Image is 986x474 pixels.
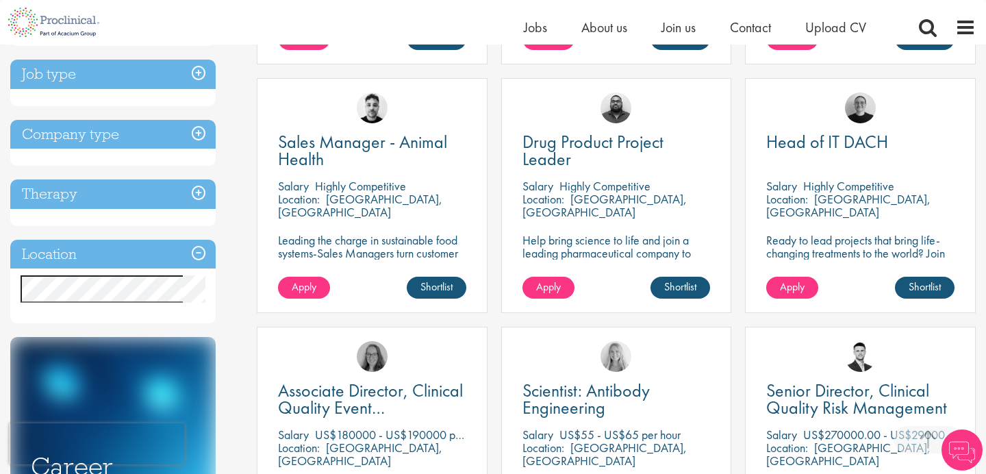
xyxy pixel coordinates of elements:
[601,92,631,123] img: Ashley Bennett
[315,178,406,194] p: Highly Competitive
[766,191,931,220] p: [GEOGRAPHIC_DATA], [GEOGRAPHIC_DATA]
[522,427,553,442] span: Salary
[601,341,631,372] img: Shannon Briggs
[522,234,711,299] p: Help bring science to life and join a leading pharmaceutical company to play a key role in delive...
[278,191,320,207] span: Location:
[407,277,466,299] a: Shortlist
[766,277,818,299] a: Apply
[357,92,388,123] img: Dean Fisher
[766,382,955,416] a: Senior Director, Clinical Quality Risk Management
[278,134,466,168] a: Sales Manager - Animal Health
[661,18,696,36] a: Join us
[766,440,808,456] span: Location:
[766,134,955,151] a: Head of IT DACH
[766,440,931,469] p: [GEOGRAPHIC_DATA], [GEOGRAPHIC_DATA]
[803,178,894,194] p: Highly Competitive
[10,120,216,149] h3: Company type
[10,60,216,89] h3: Job type
[10,240,216,269] h3: Location
[766,130,888,153] span: Head of IT DACH
[559,427,681,442] p: US$55 - US$65 per hour
[522,382,711,416] a: Scientist: Antibody Engineering
[559,178,650,194] p: Highly Competitive
[780,279,805,294] span: Apply
[766,191,808,207] span: Location:
[536,279,561,294] span: Apply
[10,423,185,464] iframe: reCAPTCHA
[522,277,574,299] a: Apply
[315,427,498,442] p: US$180000 - US$190000 per annum
[845,341,876,372] img: Joshua Godden
[278,440,442,469] p: [GEOGRAPHIC_DATA], [GEOGRAPHIC_DATA]
[522,134,711,168] a: Drug Product Project Leader
[522,191,687,220] p: [GEOGRAPHIC_DATA], [GEOGRAPHIC_DATA]
[766,234,955,299] p: Ready to lead projects that bring life-changing treatments to the world? Join our client at the f...
[845,92,876,123] img: Emma Pretorious
[522,130,663,171] span: Drug Product Project Leader
[522,440,687,469] p: [GEOGRAPHIC_DATA], [GEOGRAPHIC_DATA]
[278,427,309,442] span: Salary
[805,18,866,36] a: Upload CV
[522,440,564,456] span: Location:
[278,234,466,273] p: Leading the charge in sustainable food systems-Sales Managers turn customer success into global p...
[278,130,447,171] span: Sales Manager - Animal Health
[730,18,771,36] a: Contact
[278,440,320,456] span: Location:
[524,18,547,36] a: Jobs
[766,178,797,194] span: Salary
[278,382,466,416] a: Associate Director, Clinical Quality Event Management (GCP)
[941,429,983,471] img: Chatbot
[581,18,627,36] a: About us
[292,279,316,294] span: Apply
[522,191,564,207] span: Location:
[357,341,388,372] img: Ingrid Aymes
[522,178,553,194] span: Salary
[278,191,442,220] p: [GEOGRAPHIC_DATA], [GEOGRAPHIC_DATA]
[278,178,309,194] span: Salary
[10,179,216,209] h3: Therapy
[522,379,650,419] span: Scientist: Antibody Engineering
[766,427,797,442] span: Salary
[895,277,955,299] a: Shortlist
[650,277,710,299] a: Shortlist
[278,277,330,299] a: Apply
[278,379,463,436] span: Associate Director, Clinical Quality Event Management (GCP)
[766,379,947,419] span: Senior Director, Clinical Quality Risk Management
